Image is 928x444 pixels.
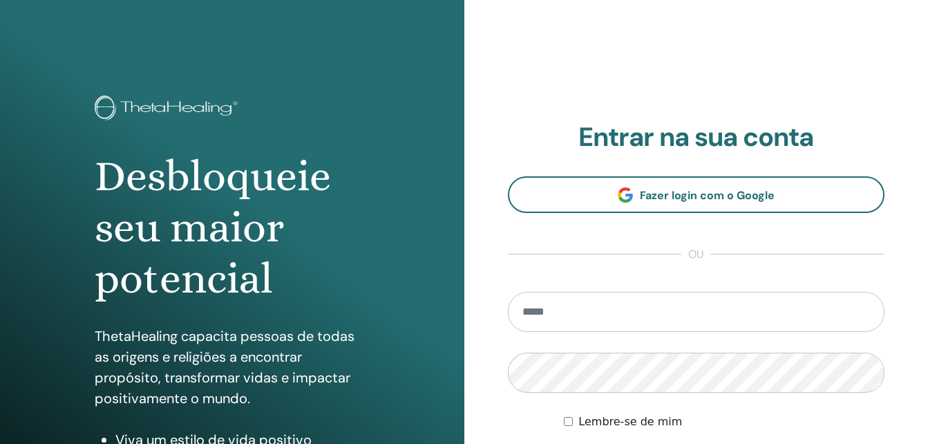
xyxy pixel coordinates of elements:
[95,151,370,305] h1: Desbloqueie seu maior potencial
[508,176,885,213] a: Fazer login com o Google
[640,188,775,203] span: Fazer login com o Google
[564,414,884,430] div: Keep me authenticated indefinitely or until I manually logout
[681,246,710,263] span: ou
[95,326,370,409] p: ThetaHealing capacita pessoas de todas as origens e religiões a encontrar propósito, transformar ...
[578,414,682,430] label: Lembre-se de mim
[508,122,885,154] h2: Entrar na sua conta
